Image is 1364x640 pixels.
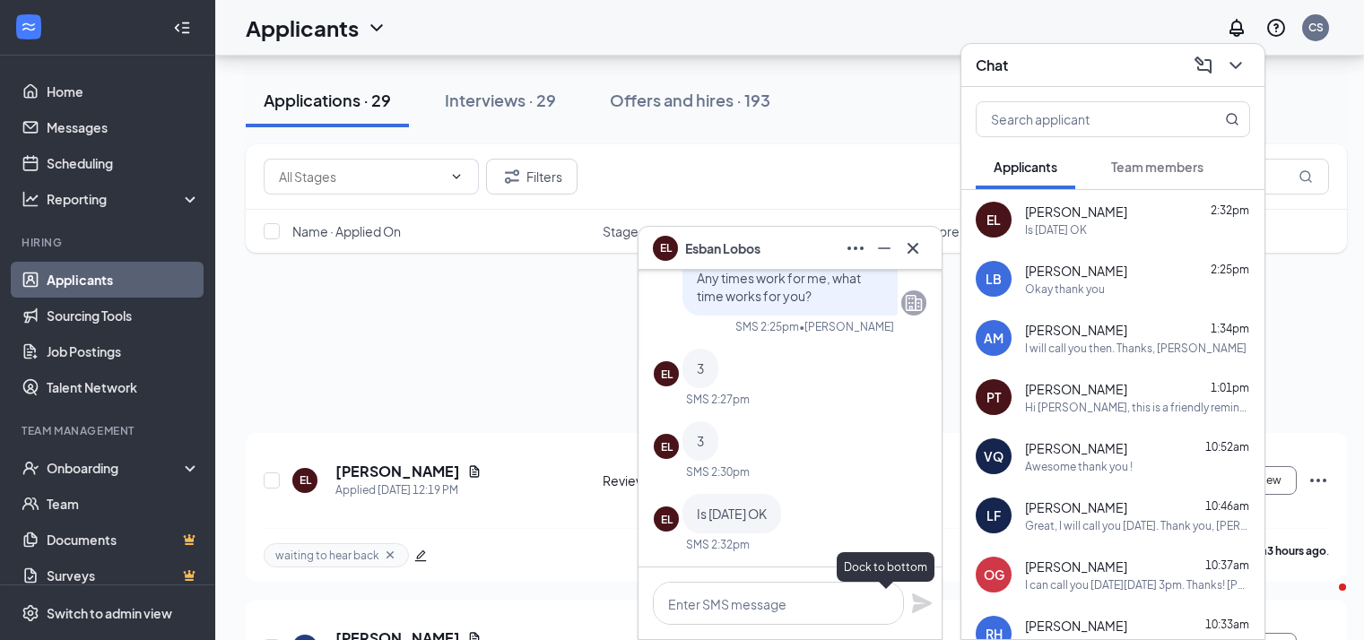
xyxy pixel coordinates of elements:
[22,190,39,208] svg: Analysis
[47,190,201,208] div: Reporting
[47,298,200,333] a: Sourcing Tools
[47,262,200,298] a: Applicants
[366,17,387,39] svg: ChevronDown
[899,234,927,263] button: Cross
[1211,322,1249,335] span: 1:34pm
[47,522,200,558] a: DocumentsCrown
[661,439,673,454] div: EL
[335,462,460,481] h5: [PERSON_NAME]
[279,167,442,186] input: All Stages
[22,604,39,622] svg: Settings
[1189,51,1218,80] button: ComposeMessage
[173,19,191,37] svg: Collapse
[1025,518,1250,533] div: Great, I will call you [DATE]. Thank you, [PERSON_NAME]
[1308,20,1324,35] div: CS
[246,13,359,43] h1: Applicants
[1025,577,1250,592] div: I can call you [DATE][DATE] 3pm. Thanks! [PERSON_NAME]
[837,552,934,582] div: Dock to bottom
[686,392,750,407] div: SMS 2:27pm
[445,89,556,111] div: Interviews · 29
[47,145,200,181] a: Scheduling
[697,252,861,304] span: Yes, between 3pm-4:45pm. Any times work for me, what time works for you?
[1303,579,1346,622] iframe: Intercom live chat
[1226,17,1247,39] svg: Notifications
[335,481,482,499] div: Applied [DATE] 12:19 PM
[1267,544,1326,558] b: 3 hours ago
[903,292,925,314] svg: Company
[1211,381,1249,394] span: 1:01pm
[1299,169,1313,184] svg: MagnifyingGlass
[1308,470,1329,491] svg: Ellipses
[22,459,39,477] svg: UserCheck
[1025,341,1247,356] div: I will call you then. Thanks, [PERSON_NAME]
[1225,55,1247,76] svg: ChevronDown
[383,548,397,562] svg: Cross
[1025,617,1127,635] span: [PERSON_NAME]
[986,506,1001,524] div: LF
[1025,222,1087,238] div: Is [DATE] OK
[685,238,760,258] span: Esban Lobos
[661,367,673,382] div: EL
[1205,618,1249,631] span: 10:33am
[610,89,770,111] div: Offers and hires · 193
[984,447,1003,465] div: VQ
[1025,459,1133,474] div: Awesome thank you !
[1205,499,1249,513] span: 10:46am
[1025,558,1127,575] span: [PERSON_NAME]
[1265,17,1287,39] svg: QuestionInfo
[1205,558,1249,572] span: 10:37am
[1225,112,1239,126] svg: MagnifyingGlass
[47,333,200,369] a: Job Postings
[986,388,1001,406] div: PT
[763,222,830,240] span: Job posting
[686,464,750,480] div: SMS 2:30pm
[449,169,464,184] svg: ChevronDown
[697,506,767,522] span: Is [DATE] OK
[984,329,1003,347] div: AM
[697,433,704,449] span: 3
[986,211,1001,229] div: EL
[1025,498,1127,516] span: [PERSON_NAME]
[735,319,799,334] div: SMS 2:25pm
[467,464,482,479] svg: Document
[264,89,391,111] div: Applications · 29
[1025,281,1105,297] div: Okay thank you
[47,369,200,405] a: Talent Network
[486,159,578,195] button: Filter Filters
[22,423,196,438] div: Team Management
[976,56,1008,75] h3: Chat
[924,222,960,240] span: Score
[603,471,752,489] div: Review Stage
[1025,380,1127,398] span: [PERSON_NAME]
[603,222,639,240] span: Stage
[977,102,1189,136] input: Search applicant
[300,472,311,488] div: EL
[911,592,933,614] svg: Plane
[47,109,200,145] a: Messages
[501,166,523,187] svg: Filter
[986,270,1002,288] div: LB
[47,74,200,109] a: Home
[47,486,200,522] a: Team
[902,238,924,259] svg: Cross
[22,235,196,250] div: Hiring
[1211,263,1249,276] span: 2:25pm
[697,360,704,376] span: 3
[1025,439,1127,457] span: [PERSON_NAME]
[870,234,899,263] button: Minimize
[984,566,1004,584] div: OG
[661,512,673,527] div: EL
[47,604,172,622] div: Switch to admin view
[1111,159,1203,175] span: Team members
[686,537,750,552] div: SMS 2:32pm
[873,238,895,259] svg: Minimize
[275,548,379,563] span: waiting to hear back
[1193,55,1214,76] svg: ComposeMessage
[1025,262,1127,280] span: [PERSON_NAME]
[1025,203,1127,221] span: [PERSON_NAME]
[841,234,870,263] button: Ellipses
[47,558,200,593] a: SurveysCrown
[1221,51,1250,80] button: ChevronDown
[47,459,185,477] div: Onboarding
